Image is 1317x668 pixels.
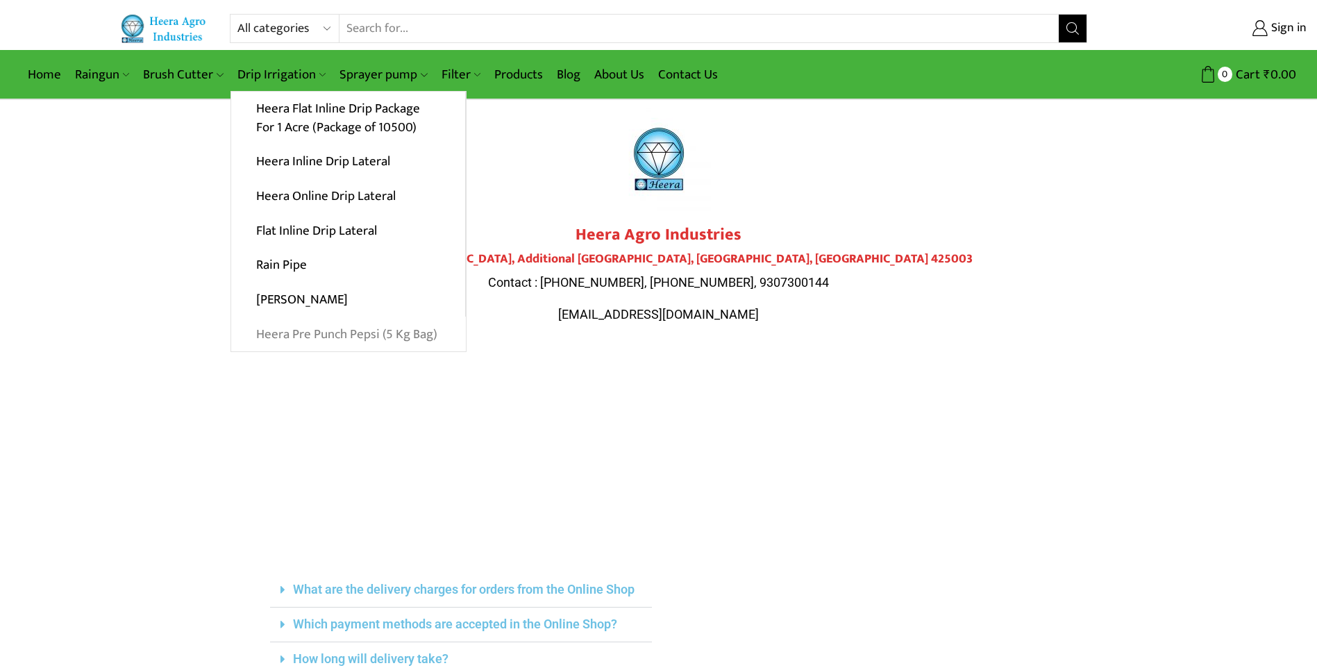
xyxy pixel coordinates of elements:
div: Which payment methods are accepted in the Online Shop? [270,608,652,642]
a: Contact Us [651,58,725,91]
span: 0 [1218,67,1232,81]
a: Sprayer pump [333,58,434,91]
a: What are the delivery charges for orders from the Online Shop [293,582,635,596]
a: Filter [435,58,487,91]
a: Brush Cutter [136,58,230,91]
strong: Heera Agro Industries [576,221,741,249]
img: heera-logo-1000 [607,107,711,211]
a: Heera Inline Drip Lateral [231,144,465,179]
a: Heera Online Drip Lateral [231,179,465,214]
div: What are the delivery charges for orders from the Online Shop [270,573,652,608]
a: Sign in [1108,16,1307,41]
span: ₹ [1264,64,1270,85]
a: Heera Pre Punch Pepsi (5 Kg Bag) [231,317,466,351]
a: Which payment methods are accepted in the Online Shop? [293,617,617,631]
iframe: Plot No.119, M-Sector, Patil Nagar, MIDC, Jalgaon, Maharashtra 425003 [270,351,1048,559]
a: About Us [587,58,651,91]
a: Drip Irrigation [230,58,333,91]
span: Sign in [1268,19,1307,37]
bdi: 0.00 [1264,64,1296,85]
h4: M-Sector, [GEOGRAPHIC_DATA], Additional [GEOGRAPHIC_DATA], [GEOGRAPHIC_DATA], [GEOGRAPHIC_DATA] 4... [270,252,1048,267]
a: Raingun [68,58,136,91]
a: Flat Inline Drip Lateral [231,213,465,248]
a: Rain Pipe [231,248,465,283]
a: Heera Flat Inline Drip Package For 1 Acre (Package of 10500) [231,92,465,145]
a: Products [487,58,550,91]
a: 0 Cart ₹0.00 [1101,62,1296,87]
span: [EMAIL_ADDRESS][DOMAIN_NAME] [558,307,759,322]
input: Search for... [339,15,1058,42]
a: [PERSON_NAME] [231,283,465,317]
a: Blog [550,58,587,91]
a: How long will delivery take? [293,651,448,666]
button: Search button [1059,15,1087,42]
span: Contact : [PHONE_NUMBER], [PHONE_NUMBER], 9307300144 [488,275,829,290]
a: Home [21,58,68,91]
span: Cart [1232,65,1260,84]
